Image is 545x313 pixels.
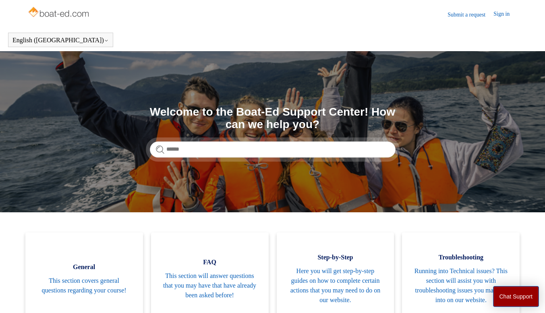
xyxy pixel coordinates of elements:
[493,10,518,19] a: Sign in
[163,271,257,300] span: This section will answer questions that you may have that have already been asked before!
[150,106,396,131] h1: Welcome to the Boat-Ed Support Center! How can we help you?
[414,266,508,305] span: Running into Technical issues? This section will assist you with troubleshooting issues you may r...
[37,276,131,295] span: This section covers general questions regarding your course!
[27,5,91,21] img: Boat-Ed Help Center home page
[37,262,131,272] span: General
[414,253,508,262] span: Troubleshooting
[289,266,382,305] span: Here you will get step-by-step guides on how to complete certain actions that you may need to do ...
[12,37,109,44] button: English ([GEOGRAPHIC_DATA])
[289,253,382,262] span: Step-by-Step
[163,257,257,267] span: FAQ
[150,141,396,158] input: Search
[448,10,493,19] a: Submit a request
[493,286,539,307] button: Chat Support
